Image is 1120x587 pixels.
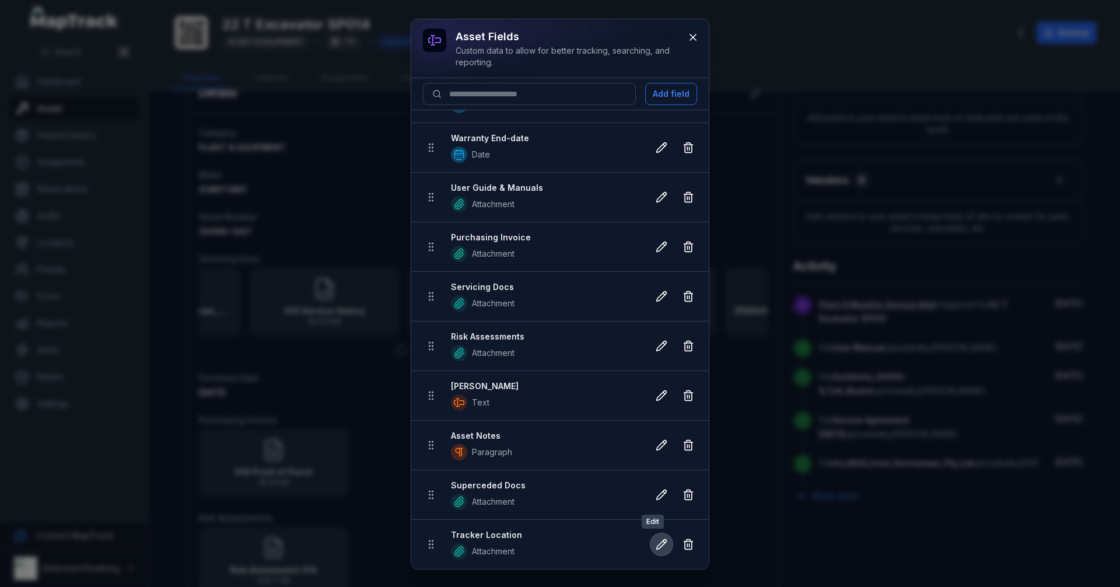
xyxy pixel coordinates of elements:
span: Attachment [472,248,514,260]
strong: Superceded Docs [451,480,639,491]
strong: Asset Notes [451,430,639,442]
span: Paragraph [472,446,512,458]
span: Text [472,397,489,408]
strong: Purchasing Invoice [451,232,639,243]
span: Attachment [472,198,514,210]
span: Date [472,149,490,160]
strong: [PERSON_NAME] [451,380,639,392]
button: Add field [645,83,697,105]
span: Attachment [472,546,514,557]
strong: Tracker Location [451,529,639,541]
strong: Warranty End-date [451,132,639,144]
span: Attachment [472,496,514,508]
strong: Servicing Docs [451,281,639,293]
strong: Risk Assessments [451,331,639,343]
h3: asset fields [456,29,678,45]
div: Custom data to allow for better tracking, searching, and reporting. [456,45,678,68]
span: Attachment [472,298,514,309]
strong: User Guide & Manuals [451,182,639,194]
span: Attachment [472,347,514,359]
span: Edit [642,515,664,529]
